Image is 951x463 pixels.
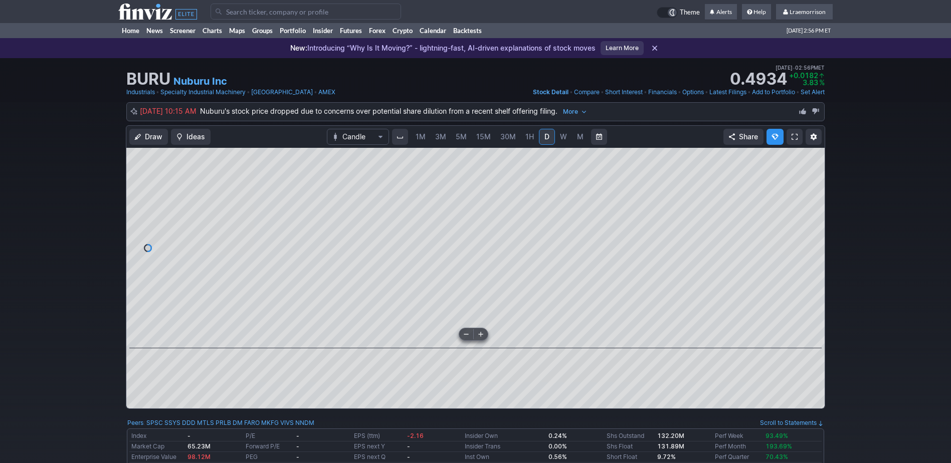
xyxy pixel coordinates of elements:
[500,132,516,141] span: 30M
[197,418,214,428] a: MTLS
[251,87,313,97] a: [GEOGRAPHIC_DATA]
[126,87,155,97] a: Industrials
[200,107,591,115] span: Nuburu's stock price dropped due to concerns over potential share dilution from a recent shelf of...
[539,129,555,145] a: D
[548,432,567,439] b: 0.24%
[290,44,307,52] span: New:
[146,418,163,428] a: SPSC
[572,129,588,145] a: M
[290,43,596,53] p: Introducing “Why Is It Moving?” - lightning-fast, AI-driven explanations of stock moves
[787,23,831,38] span: [DATE] 2:56 PM ET
[407,442,410,450] b: -
[173,74,227,88] a: Nuburu Inc
[156,87,159,97] span: •
[435,132,446,141] span: 3M
[145,132,162,142] span: Draw
[605,87,643,97] a: Short Interest
[607,453,637,460] a: Short Float
[127,419,143,426] a: Peers
[166,23,199,38] a: Screener
[407,432,424,439] span: -2.16
[296,432,299,439] b: -
[416,23,450,38] a: Calendar
[463,441,546,452] td: Insider Trans
[463,452,546,462] td: Inst Own
[682,87,704,97] a: Options
[129,431,185,441] td: Index
[247,87,250,97] span: •
[407,453,410,460] b: -
[249,23,276,38] a: Groups
[521,129,538,145] a: 1H
[555,129,572,145] a: W
[187,453,211,460] span: 98.12M
[476,132,491,141] span: 15M
[296,453,299,460] b: -
[605,431,655,441] td: Shs Outstand
[793,63,795,72] span: •
[352,441,405,452] td: EPS next Y
[431,129,451,145] a: 3M
[776,63,825,72] span: [DATE] 02:56PM ET
[713,441,764,452] td: Perf Month
[533,88,568,96] span: Stock Detail
[657,442,684,450] b: 131.89M
[211,4,401,20] input: Search
[450,23,485,38] a: Backtests
[129,452,185,462] td: Enterprise Value
[118,23,143,38] a: Home
[801,87,825,97] a: Set Alert
[389,23,416,38] a: Crypto
[560,132,567,141] span: W
[171,129,211,145] button: Ideas
[296,442,299,450] b: -
[730,71,787,87] strong: 0.4934
[601,41,644,55] a: Learn More
[187,442,211,450] b: 65.23M
[164,418,180,428] a: SSYS
[365,23,389,38] a: Forex
[766,432,788,439] span: 93.49%
[559,106,591,118] button: More
[605,441,655,452] td: Shs Float
[459,328,473,340] button: Zoom out
[796,87,800,97] span: •
[548,442,567,450] b: 0.00%
[244,431,294,441] td: P/E
[739,132,758,142] span: Share
[525,132,534,141] span: 1H
[456,132,467,141] span: 5M
[186,132,205,142] span: Ideas
[199,23,226,38] a: Charts
[244,441,294,452] td: Forward P/E
[548,453,567,460] b: 0.56%
[160,87,246,97] a: Specialty Industrial Machinery
[648,87,677,97] a: Financials
[742,4,771,20] a: Help
[713,431,764,441] td: Perf Week
[657,7,700,18] a: Theme
[474,328,488,340] button: Zoom in
[411,129,430,145] a: 1M
[789,71,818,80] span: +0.0182
[318,87,335,97] a: AMEX
[327,129,389,145] button: Chart Type
[129,441,185,452] td: Market Cap
[747,87,751,97] span: •
[336,23,365,38] a: Futures
[577,132,584,141] span: M
[709,87,746,97] a: Latest Filings
[533,87,568,97] a: Stock Detail
[644,87,647,97] span: •
[244,452,294,462] td: PEG
[140,107,200,115] span: [DATE] 10:15 AM
[776,4,833,20] a: Lraemorrison
[244,418,260,428] a: FARO
[182,418,196,428] a: DDD
[723,129,764,145] button: Share
[463,431,546,441] td: Insider Own
[657,453,676,460] a: 9.72%
[143,23,166,38] a: News
[309,23,336,38] a: Insider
